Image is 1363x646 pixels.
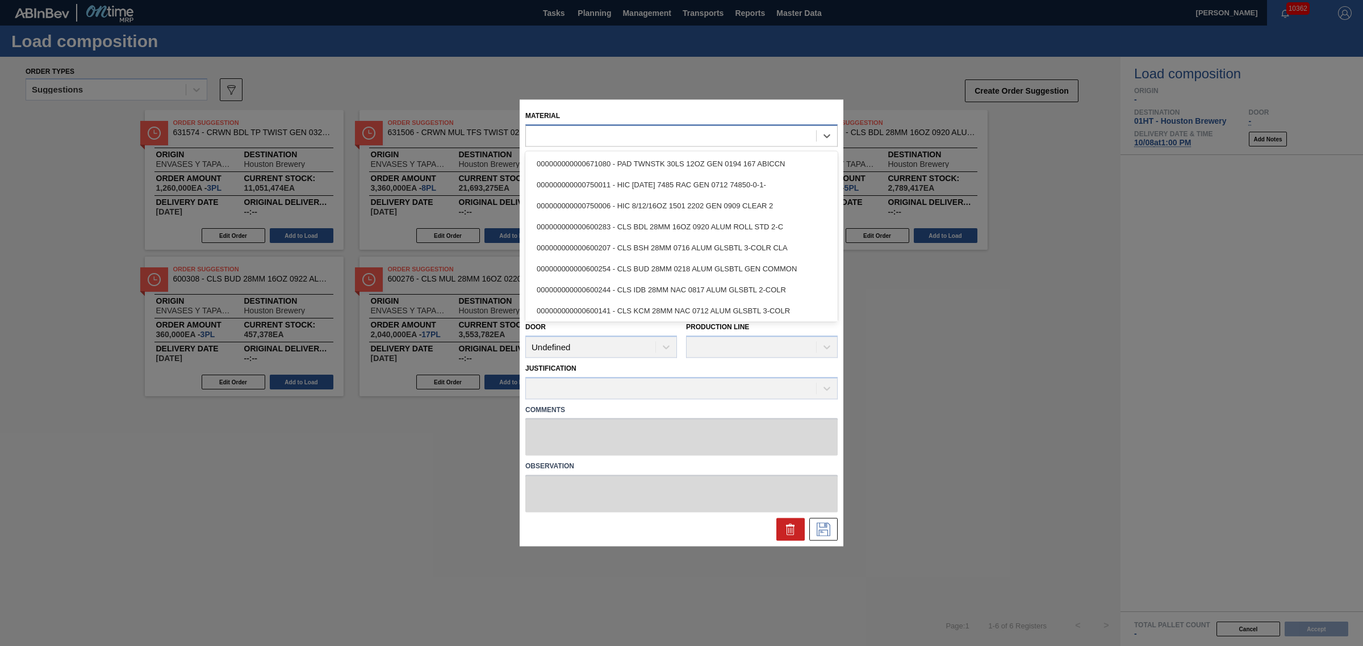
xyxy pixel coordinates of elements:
[525,300,838,321] div: 000000000000600141 - CLS KCM 28MM NAC 0712 ALUM GLSBTL 3-COLR
[525,195,838,216] div: 000000000000750006 - HIC 8/12/16OZ 1501 2202 GEN 0909 CLEAR 2
[525,112,560,120] label: Material
[525,459,838,475] label: Observation
[525,323,546,331] label: Door
[525,216,838,237] div: 000000000000600283 - CLS BDL 28MM 16OZ 0920 ALUM ROLL STD 2-C
[525,258,838,279] div: 000000000000600254 - CLS BUD 28MM 0218 ALUM GLSBTL GEN COMMON
[776,518,805,541] div: Delete Suggestion
[525,279,838,300] div: 000000000000600244 - CLS IDB 28MM NAC 0817 ALUM GLSBTL 2-COLR
[525,402,838,418] label: Comments
[525,174,838,195] div: 000000000000750011 - HIC [DATE] 7485 RAC GEN 0712 74850-0-1-
[809,518,838,541] div: Save Suggestion
[686,323,749,331] label: Production Line
[525,153,838,174] div: 000000000000671080 - PAD TWNSTK 30LS 12OZ GEN 0194 167 ABICCN
[525,237,838,258] div: 000000000000600207 - CLS BSH 28MM 0716 ALUM GLSBTL 3-COLR CLA
[525,321,838,342] div: 000000000000600276 - CLS MUL 28MM 16OZ 0220 ALUM ROLL STD ALU
[525,364,576,372] label: Justification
